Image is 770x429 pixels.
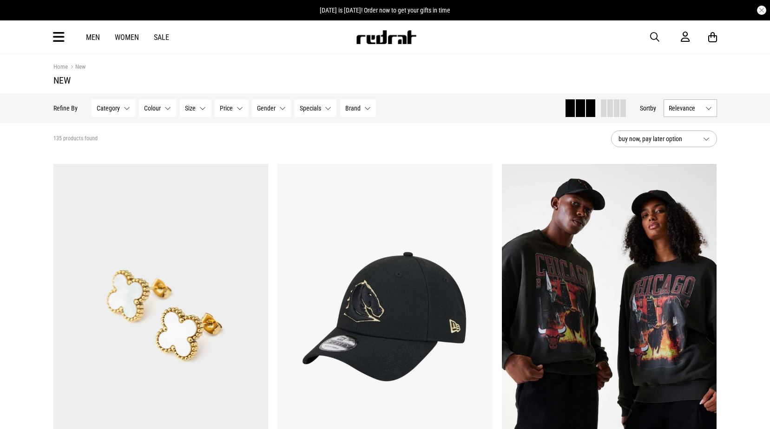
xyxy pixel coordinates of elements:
a: Women [115,33,139,42]
span: Size [185,104,196,112]
a: New [68,63,86,72]
span: Price [220,104,233,112]
span: 135 products found [53,135,98,143]
span: Category [97,104,120,112]
a: Home [53,63,68,70]
span: Specials [300,104,321,112]
button: Gender [252,99,291,117]
button: Brand [340,99,376,117]
button: Size [180,99,211,117]
button: Price [215,99,248,117]
span: Gender [257,104,276,112]
h1: New [53,75,717,86]
a: Men [86,33,100,42]
button: Category [92,99,135,117]
button: Relevance [664,99,717,117]
p: Refine By [53,104,78,112]
span: buy now, pay later option [619,133,696,144]
span: by [650,104,656,112]
span: Relevance [669,104,702,112]
span: Colour [144,104,161,112]
button: Specials [295,99,336,117]
span: Brand [345,104,361,112]
button: Colour [139,99,176,117]
button: Sortby [640,103,656,114]
button: buy now, pay later option [611,130,717,147]
img: Redrat logo [355,30,417,44]
span: [DATE] is [DATE]! Order now to get your gifts in time [320,6,450,14]
a: Sale [154,33,169,42]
